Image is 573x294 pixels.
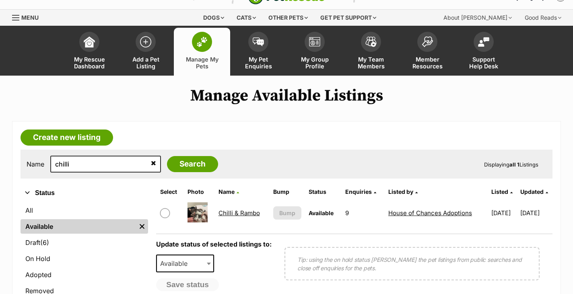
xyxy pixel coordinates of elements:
span: Add a Pet Listing [128,56,164,70]
img: member-resources-icon-8e73f808a243e03378d46382f2149f9095a855e16c252ad45f914b54edf8863c.svg [422,36,433,47]
a: Support Help Desk [456,28,512,76]
button: Status [21,188,148,198]
th: Select [157,185,183,198]
img: add-pet-listing-icon-0afa8454b4691262ce3f59096e99ab1cd57d4a30225e0717b998d2c9b9846f56.svg [140,36,151,47]
span: (6) [40,238,49,247]
span: Available [156,255,214,272]
a: Manage My Pets [174,28,230,76]
td: 9 [342,199,384,227]
a: Member Resources [399,28,456,76]
label: Update status of selected listings to: [156,240,272,248]
img: group-profile-icon-3fa3cf56718a62981997c0bc7e787c4b2cf8bcc04b72c1350f741eb67cf2f40e.svg [309,37,320,47]
span: Available [309,210,334,216]
span: Bump [279,209,295,217]
span: Updated [520,188,544,195]
span: Support Help Desk [466,56,502,70]
div: Cats [231,10,262,26]
a: On Hold [21,251,148,266]
button: Save status [156,278,219,291]
button: Bump [273,206,301,220]
img: pet-enquiries-icon-7e3ad2cf08bfb03b45e93fb7055b45f3efa6380592205ae92323e6603595dc1f.svg [253,37,264,46]
a: Adopted [21,267,148,282]
a: Draft [21,235,148,250]
span: Name [218,188,235,195]
div: Get pet support [315,10,382,26]
a: Listed by [388,188,418,195]
th: Bump [270,185,305,198]
a: All [21,203,148,218]
span: Displaying Listings [484,161,538,168]
a: Remove filter [136,219,148,234]
a: Create new listing [21,130,113,146]
th: Status [305,185,341,198]
th: Photo [184,185,214,198]
span: My Group Profile [297,56,333,70]
div: Dogs [198,10,230,26]
span: Listed [491,188,508,195]
span: translation missing: en.admin.listings.index.attributes.enquiries [345,188,372,195]
a: Menu [12,10,44,24]
a: Updated [520,188,548,195]
input: Search [167,156,218,172]
img: help-desk-icon-fdf02630f3aa405de69fd3d07c3f3aa587a6932b1a1747fa1d2bba05be0121f9.svg [478,37,489,47]
div: Other pets [263,10,313,26]
label: Name [27,160,44,168]
td: [DATE] [488,199,519,227]
a: Listed [491,188,513,195]
span: Available [157,258,196,269]
a: My Group Profile [286,28,343,76]
img: dashboard-icon-eb2f2d2d3e046f16d808141f083e7271f6b2e854fb5c12c21221c1fb7104beca.svg [84,36,95,47]
img: manage-my-pets-icon-02211641906a0b7f246fdf0571729dbe1e7629f14944591b6c1af311fb30b64b.svg [196,37,208,47]
a: Name [218,188,239,195]
span: Member Resources [409,56,445,70]
a: Available [21,219,136,234]
p: Tip: using the on hold status [PERSON_NAME] the pet listings from public searches and close off e... [297,255,527,272]
strong: all 1 [509,161,519,168]
span: Manage My Pets [184,56,220,70]
div: Good Reads [519,10,567,26]
span: My Pet Enquiries [240,56,276,70]
a: Add a Pet Listing [117,28,174,76]
span: Menu [21,14,39,21]
a: House of Chances Adoptions [388,209,472,217]
a: My Rescue Dashboard [61,28,117,76]
td: [DATE] [520,199,552,227]
a: My Team Members [343,28,399,76]
span: My Rescue Dashboard [71,56,107,70]
a: My Pet Enquiries [230,28,286,76]
img: team-members-icon-5396bd8760b3fe7c0b43da4ab00e1e3bb1a5d9ba89233759b79545d2d3fc5d0d.svg [365,37,377,47]
a: Enquiries [345,188,376,195]
span: Listed by [388,188,413,195]
div: About [PERSON_NAME] [438,10,517,26]
a: Chilli & Rambo [218,209,260,217]
span: My Team Members [353,56,389,70]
